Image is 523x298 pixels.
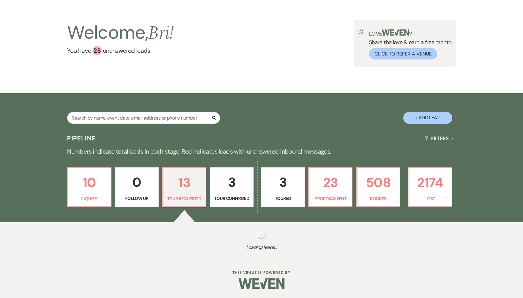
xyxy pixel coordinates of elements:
p: Proposal Sent [313,195,348,202]
div: Share the love & earn a free month. [365,29,452,59]
a: 10Inquiry [67,167,111,207]
p: Booked [360,195,396,202]
p: 3 [265,172,301,193]
p: 508 [360,172,396,193]
p: Love ? [369,29,452,36]
input: Search by name, event date, email address or phone number [67,112,220,124]
span: Loading leads... [26,244,497,251]
span: Bri ! [148,19,174,47]
p: Inquiry [71,195,107,202]
a: 508Booked [356,167,400,207]
p: 2174 [412,172,448,193]
button: Click to Refer a Venue [369,48,437,59]
h3: Pipeline [67,134,96,143]
a: 3Toured [261,167,305,207]
p: Follow Up [119,195,155,202]
img: loading spinner [257,230,266,239]
p: 23 [313,172,348,193]
p: 0 [119,172,155,193]
p: 3 [214,172,250,193]
a: 3Tour Confirmed [210,167,254,207]
p: 13 [167,172,202,193]
button: Filters [422,130,456,147]
h2: Welcome, [67,20,174,46]
img: Weven Logo [239,273,284,294]
a: 13Tour Requested [162,167,206,207]
img: weven-logo-green.svg [382,29,409,36]
a: 23Proposal Sent [308,167,352,207]
p: Toured [265,195,301,202]
a: 0Follow Up [115,167,159,207]
a: 2174Lost [408,167,452,207]
p: Lost [412,195,448,202]
img: loud-speaker-illustration.svg [358,29,365,34]
button: + Add Lead [403,112,452,124]
p: 10 [71,172,107,193]
p: Numbers indicate total leads in each stage. Red indicates leads with unanswered inbound messages. [41,147,482,156]
a: You have 25 unanswered leads. [67,46,174,55]
div: 25 [92,46,102,55]
p: Tour Confirmed [214,195,250,202]
p: Tour Requested [167,195,202,202]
